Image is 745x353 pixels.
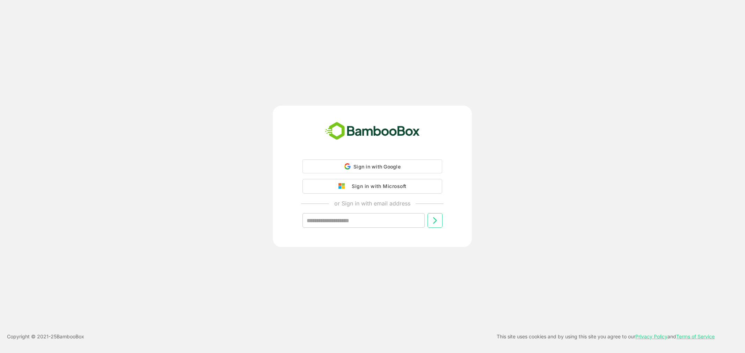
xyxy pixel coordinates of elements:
[334,199,410,208] p: or Sign in with email address
[348,182,406,191] div: Sign in with Microsoft
[676,333,715,339] a: Terms of Service
[497,332,715,341] p: This site uses cookies and by using this site you agree to our and
[302,159,442,173] div: Sign in with Google
[7,332,84,341] p: Copyright © 2021- 25 BambooBox
[302,179,442,194] button: Sign in with Microsoft
[321,120,424,143] img: bamboobox
[635,333,667,339] a: Privacy Policy
[338,183,348,189] img: google
[353,164,401,170] span: Sign in with Google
